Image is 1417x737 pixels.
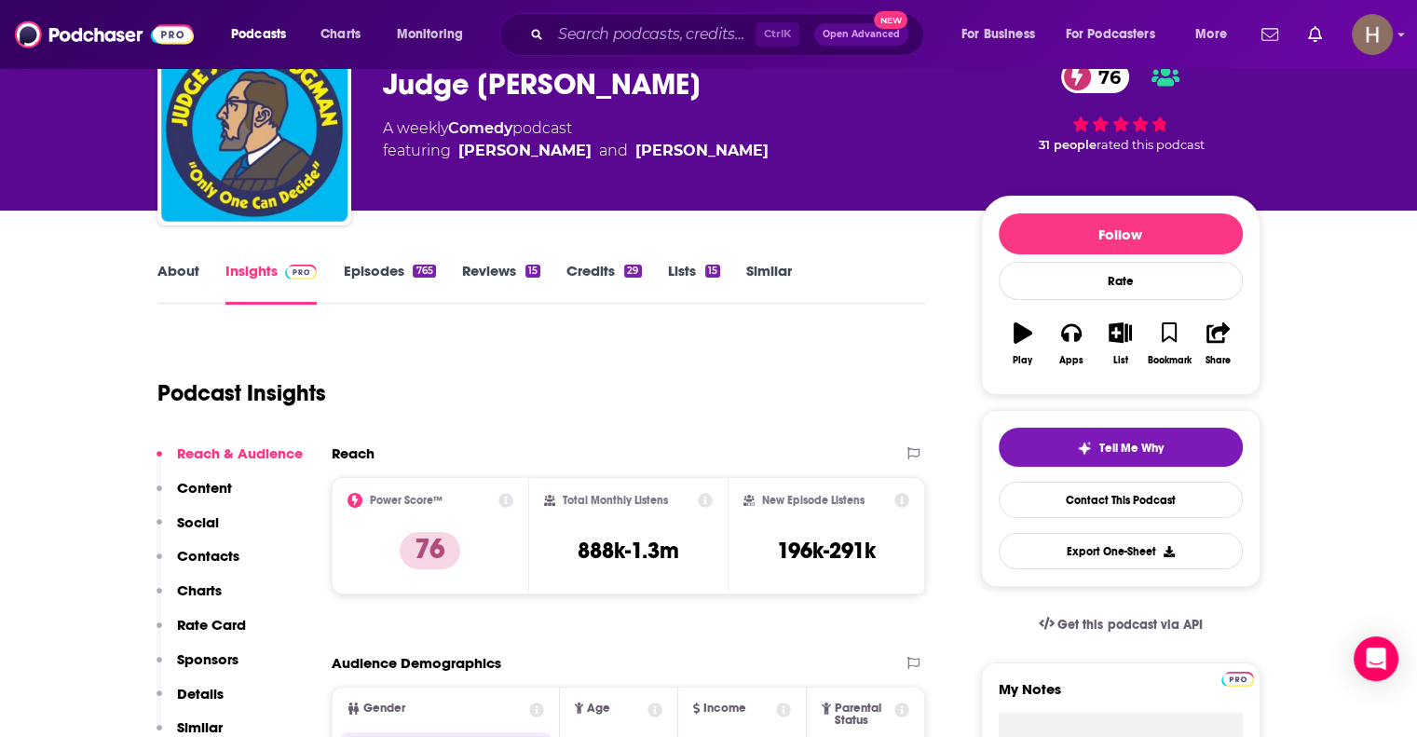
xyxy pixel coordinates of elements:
[1352,14,1393,55] img: User Profile
[961,21,1035,48] span: For Business
[177,444,303,462] p: Reach & Audience
[458,140,592,162] a: Jesse Thorn
[383,140,769,162] span: featuring
[157,479,232,513] button: Content
[157,581,222,616] button: Charts
[1254,19,1286,50] a: Show notifications dropdown
[1047,310,1096,377] button: Apps
[1195,21,1227,48] span: More
[157,547,239,581] button: Contacts
[448,119,512,137] a: Comedy
[397,21,463,48] span: Monitoring
[384,20,487,49] button: open menu
[668,262,720,305] a: Lists15
[370,494,443,507] h2: Power Score™
[363,703,405,715] span: Gender
[177,718,223,736] p: Similar
[981,48,1260,164] div: 76 31 peoplerated this podcast
[599,140,628,162] span: and
[1352,14,1393,55] button: Show profile menu
[157,616,246,650] button: Rate Card
[517,13,942,56] div: Search podcasts, credits, & more...
[756,22,799,47] span: Ctrl K
[1039,138,1097,152] span: 31 people
[1080,61,1130,93] span: 76
[308,20,372,49] a: Charts
[1099,441,1164,456] span: Tell Me Why
[320,21,361,48] span: Charts
[999,428,1243,467] button: tell me why sparkleTell Me Why
[823,30,900,39] span: Open Advanced
[157,685,224,719] button: Details
[177,581,222,599] p: Charts
[999,262,1243,300] div: Rate
[999,482,1243,518] a: Contact This Podcast
[1206,355,1231,366] div: Share
[1354,636,1398,681] div: Open Intercom Messenger
[1066,21,1155,48] span: For Podcasters
[177,650,238,668] p: Sponsors
[157,444,303,479] button: Reach & Audience
[231,21,286,48] span: Podcasts
[225,262,318,305] a: InsightsPodchaser Pro
[587,703,610,715] span: Age
[746,262,792,305] a: Similar
[705,265,720,278] div: 15
[177,513,219,531] p: Social
[999,213,1243,254] button: Follow
[383,117,769,162] div: A weekly podcast
[635,140,769,162] a: John Hodgman
[624,265,641,278] div: 29
[157,650,238,685] button: Sponsors
[551,20,756,49] input: Search podcasts, credits, & more...
[400,532,460,569] p: 76
[332,654,501,672] h2: Audience Demographics
[157,379,326,407] h1: Podcast Insights
[777,537,876,565] h3: 196k-291k
[1059,355,1083,366] div: Apps
[1024,602,1218,648] a: Get this podcast via API
[161,35,347,222] img: Judge John Hodgman
[1061,61,1130,93] a: 76
[999,310,1047,377] button: Play
[1096,310,1144,377] button: List
[1221,669,1254,687] a: Pro website
[1352,14,1393,55] span: Logged in as hpoole
[177,685,224,703] p: Details
[1077,441,1092,456] img: tell me why sparkle
[762,494,865,507] h2: New Episode Listens
[835,703,892,727] span: Parental Status
[1054,20,1182,49] button: open menu
[15,17,194,52] img: Podchaser - Follow, Share and Rate Podcasts
[1057,617,1202,633] span: Get this podcast via API
[1113,355,1128,366] div: List
[1013,355,1032,366] div: Play
[1145,310,1193,377] button: Bookmark
[1147,355,1191,366] div: Bookmark
[1221,672,1254,687] img: Podchaser Pro
[177,547,239,565] p: Contacts
[177,479,232,497] p: Content
[566,262,641,305] a: Credits29
[462,262,540,305] a: Reviews15
[874,11,907,29] span: New
[1193,310,1242,377] button: Share
[285,265,318,280] img: Podchaser Pro
[157,513,219,548] button: Social
[814,23,908,46] button: Open AdvancedNew
[332,444,375,462] h2: Reach
[1182,20,1250,49] button: open menu
[999,680,1243,713] label: My Notes
[999,533,1243,569] button: Export One-Sheet
[177,616,246,634] p: Rate Card
[413,265,435,278] div: 765
[578,537,679,565] h3: 888k-1.3m
[1301,19,1329,50] a: Show notifications dropdown
[948,20,1058,49] button: open menu
[343,262,435,305] a: Episodes765
[1097,138,1205,152] span: rated this podcast
[563,494,668,507] h2: Total Monthly Listens
[525,265,540,278] div: 15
